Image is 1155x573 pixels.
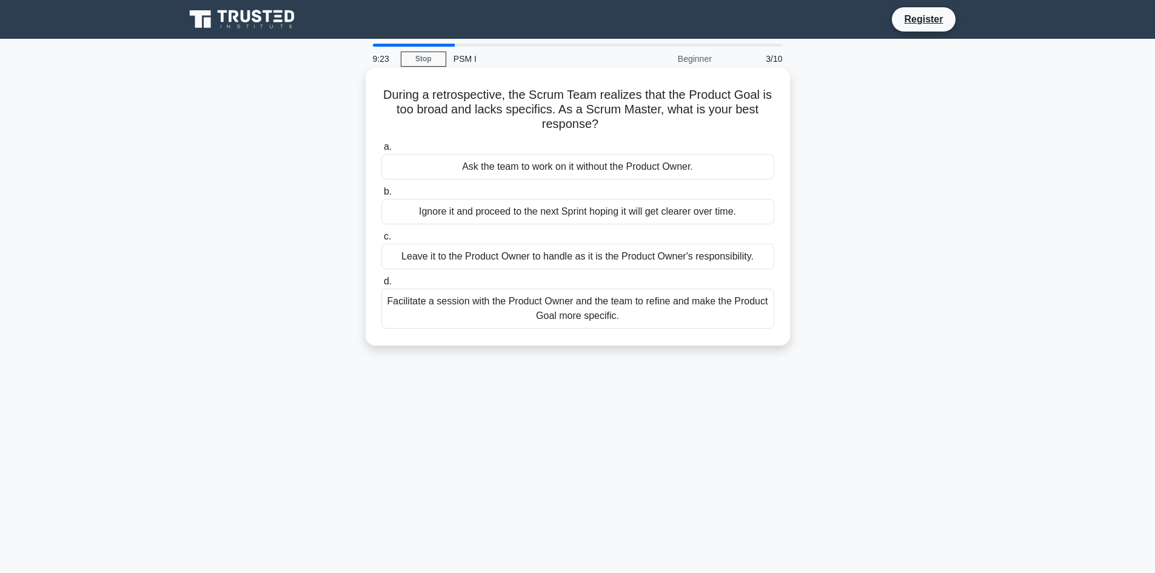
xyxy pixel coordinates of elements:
h5: During a retrospective, the Scrum Team realizes that the Product Goal is too broad and lacks spec... [380,87,775,132]
div: Leave it to the Product Owner to handle as it is the Product Owner's responsibility. [381,244,774,269]
a: Stop [401,52,446,67]
span: c. [384,231,391,241]
span: d. [384,276,392,286]
span: b. [384,186,392,196]
span: a. [384,141,392,152]
div: PSM I [446,47,613,71]
div: Facilitate a session with the Product Owner and the team to refine and make the Product Goal more... [381,289,774,329]
div: Ask the team to work on it without the Product Owner. [381,154,774,179]
a: Register [897,12,950,27]
div: 9:23 [366,47,401,71]
div: 3/10 [719,47,790,71]
div: Beginner [613,47,719,71]
div: Ignore it and proceed to the next Sprint hoping it will get clearer over time. [381,199,774,224]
